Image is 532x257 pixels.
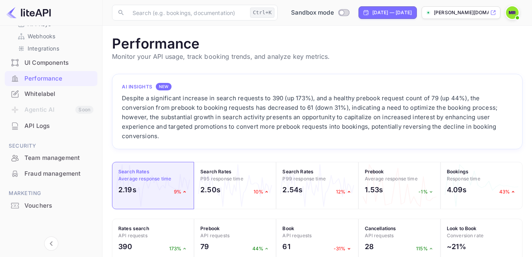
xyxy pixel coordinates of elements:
[365,176,418,182] span: Average response time
[254,188,270,195] p: 10%
[447,233,483,238] span: Conversion rate
[282,176,326,182] span: P99 response time
[288,8,352,17] div: Switch to Production mode
[5,55,97,70] a: UI Components
[118,176,171,182] span: Average response time
[5,118,97,133] a: API Logs
[5,150,97,166] div: Team management
[200,169,231,174] strong: Search Rates
[200,241,209,252] h2: 79
[447,184,467,195] h2: 4.09s
[28,32,55,40] p: Webhooks
[24,122,93,131] div: API Logs
[5,166,97,182] div: Fraud management
[5,71,97,86] a: Performance
[118,169,149,174] strong: Search Rates
[5,142,97,150] span: Security
[6,6,51,19] img: LiteAPI logo
[17,44,91,53] a: Integrations
[122,94,513,141] div: Despite a significant increase in search requests to 390 (up 173%), and a healthy prebook request...
[5,198,97,214] div: Vouchers
[447,176,480,182] span: Response time
[336,188,352,195] p: 12%
[200,184,220,195] h2: 2.50s
[250,8,274,18] div: Ctrl+K
[365,233,394,238] span: API requests
[282,225,294,231] strong: Book
[28,44,59,53] p: Integrations
[118,241,132,252] h2: 390
[372,9,412,16] div: [DATE] — [DATE]
[156,83,172,90] div: NEW
[291,8,334,17] span: Sandbox mode
[365,225,396,231] strong: Cancellations
[17,32,91,40] a: Webhooks
[169,245,188,252] p: 173%
[118,184,136,195] h2: 2.19s
[5,55,97,71] div: UI Components
[282,184,302,195] h2: 2.54s
[358,6,417,19] div: Click to change the date range period
[5,118,97,134] div: API Logs
[200,233,230,238] span: API requests
[5,150,97,165] a: Team management
[174,188,188,195] p: 9%
[252,245,270,252] p: 44%
[24,58,93,68] div: UI Components
[365,184,383,195] h2: 1.53s
[282,169,314,174] strong: Search Rates
[5,86,97,101] a: Whitelabel
[5,86,97,102] div: Whitelabel
[112,35,523,52] h1: Performance
[118,233,147,238] span: API requests
[365,241,374,252] h2: 28
[416,245,434,252] p: 115%
[5,166,97,181] a: Fraud management
[506,6,519,19] img: Moshood Rafiu
[334,245,352,252] p: -31%
[200,176,243,182] span: P95 response time
[24,201,93,210] div: Vouchers
[5,189,97,198] span: Marketing
[24,169,93,178] div: Fraud management
[44,236,58,251] button: Collapse navigation
[499,188,516,195] p: 43%
[14,43,94,54] div: Integrations
[418,188,434,195] p: -1%
[24,154,93,163] div: Team management
[282,233,312,238] span: API requests
[447,241,467,252] h2: ~21%
[122,83,153,90] h4: AI Insights
[282,241,290,252] h2: 61
[14,30,94,42] div: Webhooks
[200,225,220,231] strong: Prebook
[365,169,384,174] strong: Prebook
[112,52,523,61] p: Monitor your API usage, track booking trends, and analyze key metrics.
[24,74,93,83] div: Performance
[118,225,149,231] strong: Rates search
[128,5,247,21] input: Search (e.g. bookings, documentation)
[5,198,97,213] a: Vouchers
[447,169,469,174] strong: Bookings
[447,225,477,231] strong: Look to Book
[434,9,489,16] p: [PERSON_NAME][DOMAIN_NAME]...
[24,90,93,99] div: Whitelabel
